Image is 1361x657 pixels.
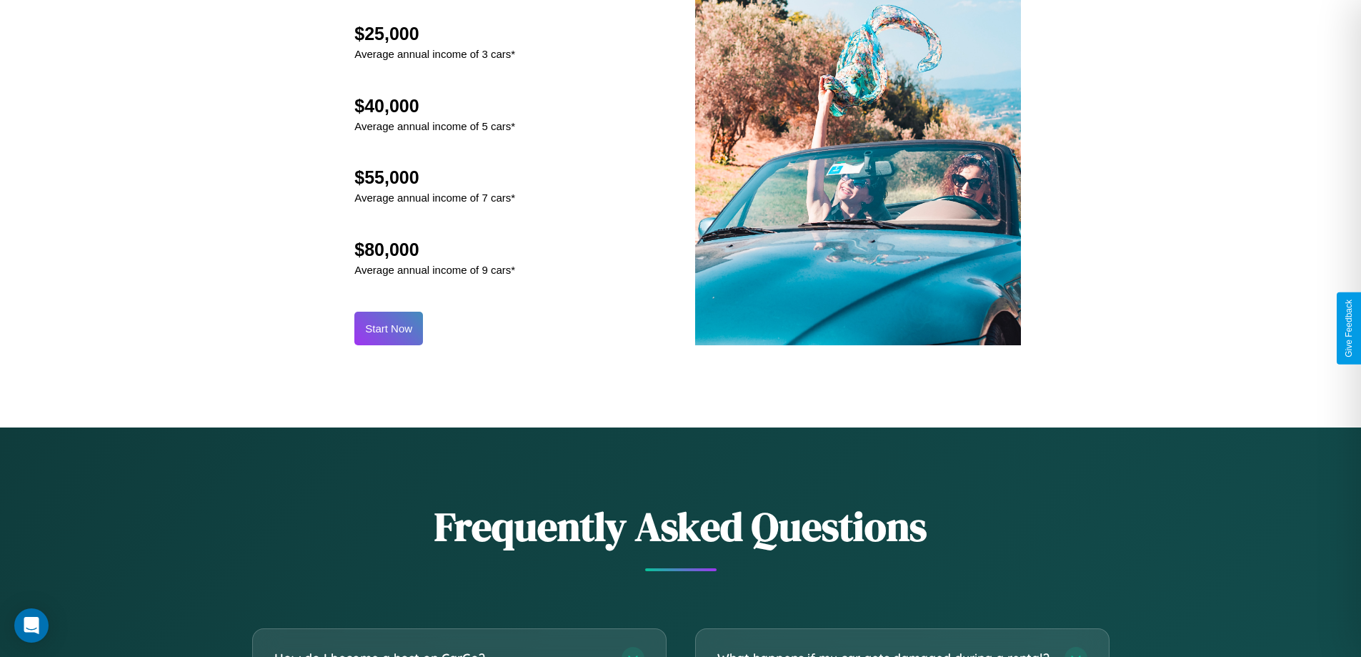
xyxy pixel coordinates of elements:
[354,44,515,64] p: Average annual income of 3 cars*
[354,96,515,117] h2: $40,000
[1344,300,1354,357] div: Give Feedback
[354,312,423,345] button: Start Now
[354,167,515,188] h2: $55,000
[252,499,1110,554] h2: Frequently Asked Questions
[354,24,515,44] h2: $25,000
[354,239,515,260] h2: $80,000
[14,608,49,643] div: Open Intercom Messenger
[354,188,515,207] p: Average annual income of 7 cars*
[354,117,515,136] p: Average annual income of 5 cars*
[354,260,515,280] p: Average annual income of 9 cars*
